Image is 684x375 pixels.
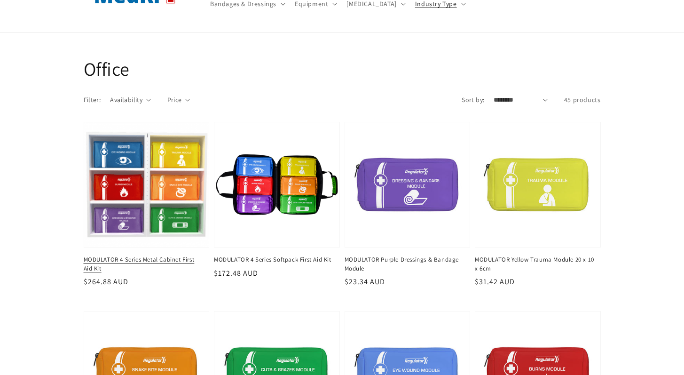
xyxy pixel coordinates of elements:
[475,255,595,272] a: MODULATOR Yellow Trauma Module 20 x 10 x 6cm
[167,95,190,105] summary: Price
[462,96,484,104] label: Sort by:
[564,96,601,104] span: 45 products
[84,95,101,105] h2: Filter:
[110,95,150,105] summary: Availability
[84,56,601,81] h1: Office
[84,255,204,272] a: MODULATOR 4 Series Metal Cabinet First Aid Kit
[110,95,142,105] span: Availability
[345,255,465,272] a: MODULATOR Purple Dressings & Bandage Module
[167,95,182,105] span: Price
[214,255,334,264] a: MODULATOR 4 Series Softpack First Aid Kit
